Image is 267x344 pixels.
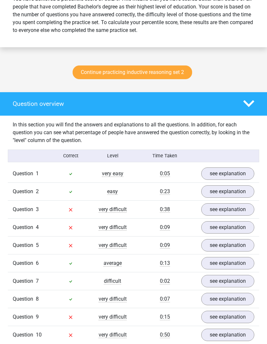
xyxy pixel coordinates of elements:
span: 0:23 [160,188,170,195]
a: see explanation [201,311,254,323]
span: Question [13,170,36,178]
span: very difficult [99,242,127,249]
span: difficult [104,278,121,284]
span: very easy [102,170,123,177]
span: 0:50 [160,332,170,338]
span: 0:02 [160,278,170,284]
a: see explanation [201,239,254,251]
div: Correct [50,152,91,159]
span: very difficult [99,206,127,213]
span: average [104,260,122,266]
span: 0:38 [160,206,170,213]
a: see explanation [201,329,254,341]
div: In this section you will find the answers and explanations to all the questions. In addition, for... [8,121,259,144]
span: very difficult [99,296,127,302]
span: 8 [36,296,39,302]
a: see explanation [201,203,254,216]
span: 0:09 [160,224,170,231]
span: 10 [36,332,42,338]
span: 0:09 [160,242,170,249]
span: 0:15 [160,314,170,320]
span: Question [13,295,36,303]
div: Time Taken [133,152,196,159]
span: 7 [36,278,39,284]
span: Question [13,188,36,195]
span: Question [13,313,36,321]
div: Level [92,152,133,159]
a: see explanation [201,257,254,269]
a: see explanation [201,167,254,180]
span: 2 [36,188,39,194]
span: 4 [36,224,39,230]
span: Question [13,331,36,339]
span: 5 [36,242,39,248]
h4: Question overview [13,100,233,107]
span: Question [13,241,36,249]
a: see explanation [201,275,254,287]
a: Continue practicing inductive reasoning set 2 [73,65,192,79]
a: see explanation [201,221,254,234]
span: 0:13 [160,260,170,266]
span: 3 [36,206,39,212]
span: 1 [36,170,39,177]
span: easy [107,188,118,195]
span: Question [13,206,36,213]
span: very difficult [99,314,127,320]
span: very difficult [99,224,127,231]
a: see explanation [201,185,254,198]
span: Question [13,259,36,267]
span: 6 [36,260,39,266]
span: 0:05 [160,170,170,177]
span: very difficult [99,332,127,338]
a: see explanation [201,293,254,305]
span: Question [13,277,36,285]
span: 9 [36,314,39,320]
span: Question [13,223,36,231]
span: 0:07 [160,296,170,302]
